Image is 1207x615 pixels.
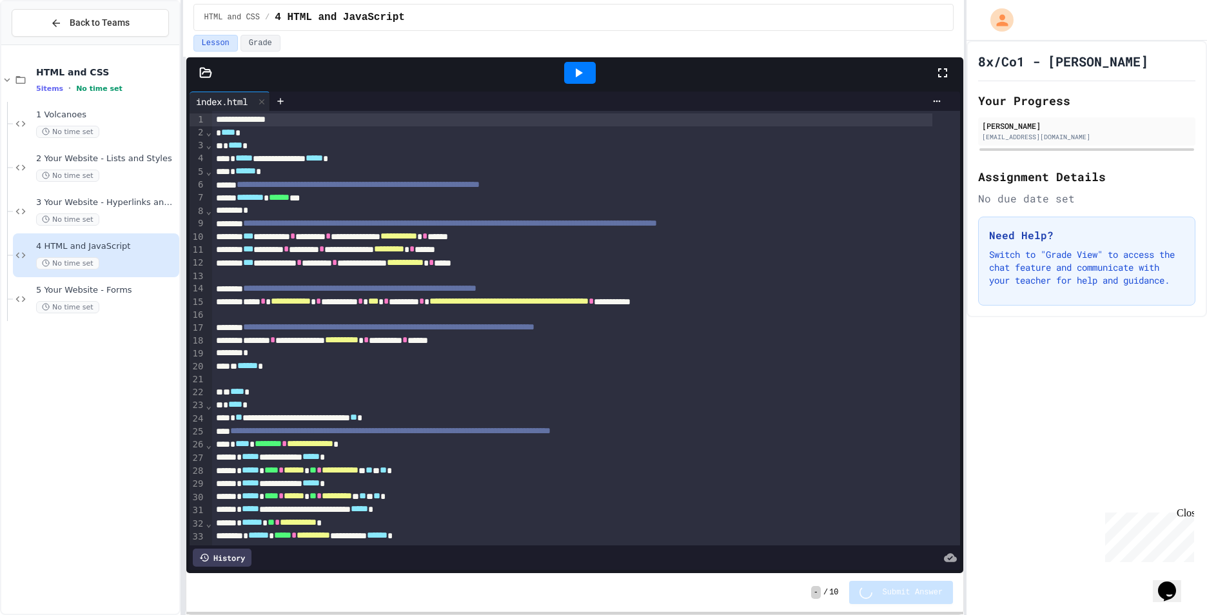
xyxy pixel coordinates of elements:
div: 29 [190,478,206,491]
span: 2 Your Website - Lists and Styles [36,153,177,164]
div: 11 [190,244,206,257]
div: 32 [190,518,206,531]
span: 5 Your Website - Forms [36,285,177,296]
div: Chat with us now!Close [5,5,89,82]
button: Lesson [193,35,238,52]
span: No time set [36,170,99,182]
span: HTML and CSS [204,12,260,23]
div: 18 [190,335,206,347]
div: No due date set [978,191,1195,206]
div: 6 [190,179,206,191]
span: Fold line [205,518,211,529]
span: Fold line [205,440,211,450]
span: No time set [36,126,99,138]
span: No time set [36,213,99,226]
h2: Assignment Details [978,168,1195,186]
div: 23 [190,399,206,412]
div: 20 [190,360,206,373]
span: No time set [36,257,99,269]
span: No time set [36,301,99,313]
iframe: chat widget [1153,563,1194,602]
div: index.html [190,95,254,108]
div: 15 [190,296,206,309]
span: / [265,12,270,23]
div: 33 [190,531,206,543]
div: 1 [190,113,206,126]
div: 26 [190,438,206,451]
span: Fold line [205,166,211,177]
div: [PERSON_NAME] [982,120,1192,132]
div: 30 [190,491,206,504]
p: Switch to "Grade View" to access the chat feature and communicate with your teacher for help and ... [989,248,1184,287]
span: • [68,83,71,93]
span: Fold line [205,140,211,150]
div: 5 [190,166,206,179]
span: 4 HTML and JavaScript [36,241,177,252]
span: - [811,586,821,599]
span: Submit Answer [883,587,943,598]
span: / [823,587,828,598]
div: 2 [190,126,206,139]
span: No time set [76,84,123,93]
h1: 8x/Co1 - [PERSON_NAME] [978,52,1148,70]
div: 28 [190,465,206,478]
div: 25 [190,425,206,438]
span: 1 Volcanoes [36,110,177,121]
div: History [193,549,251,567]
div: 24 [190,413,206,425]
iframe: chat widget [1100,507,1194,562]
span: 10 [829,587,838,598]
span: Fold line [205,206,211,216]
div: 10 [190,231,206,244]
div: 3 [190,139,206,152]
div: 14 [190,282,206,295]
div: 31 [190,504,206,517]
span: 5 items [36,84,63,93]
div: 16 [190,309,206,322]
div: 27 [190,452,206,465]
div: [EMAIL_ADDRESS][DOMAIN_NAME] [982,132,1192,142]
span: 3 Your Website - Hyperlinks and Images [36,197,177,208]
button: Grade [240,35,280,52]
span: Fold line [205,400,211,411]
div: 22 [190,386,206,399]
div: 7 [190,191,206,204]
div: 12 [190,257,206,269]
h3: Need Help? [989,228,1184,243]
div: 19 [190,347,206,360]
div: 21 [190,373,206,386]
div: 13 [190,270,206,283]
span: 4 HTML and JavaScript [275,10,405,25]
h2: Your Progress [978,92,1195,110]
div: 4 [190,152,206,165]
div: 17 [190,322,206,335]
div: My Account [977,5,1017,35]
div: 9 [190,217,206,230]
span: Back to Teams [70,16,130,30]
span: Fold line [205,127,211,137]
div: 34 [190,543,206,556]
span: HTML and CSS [36,66,177,78]
div: 8 [190,205,206,218]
